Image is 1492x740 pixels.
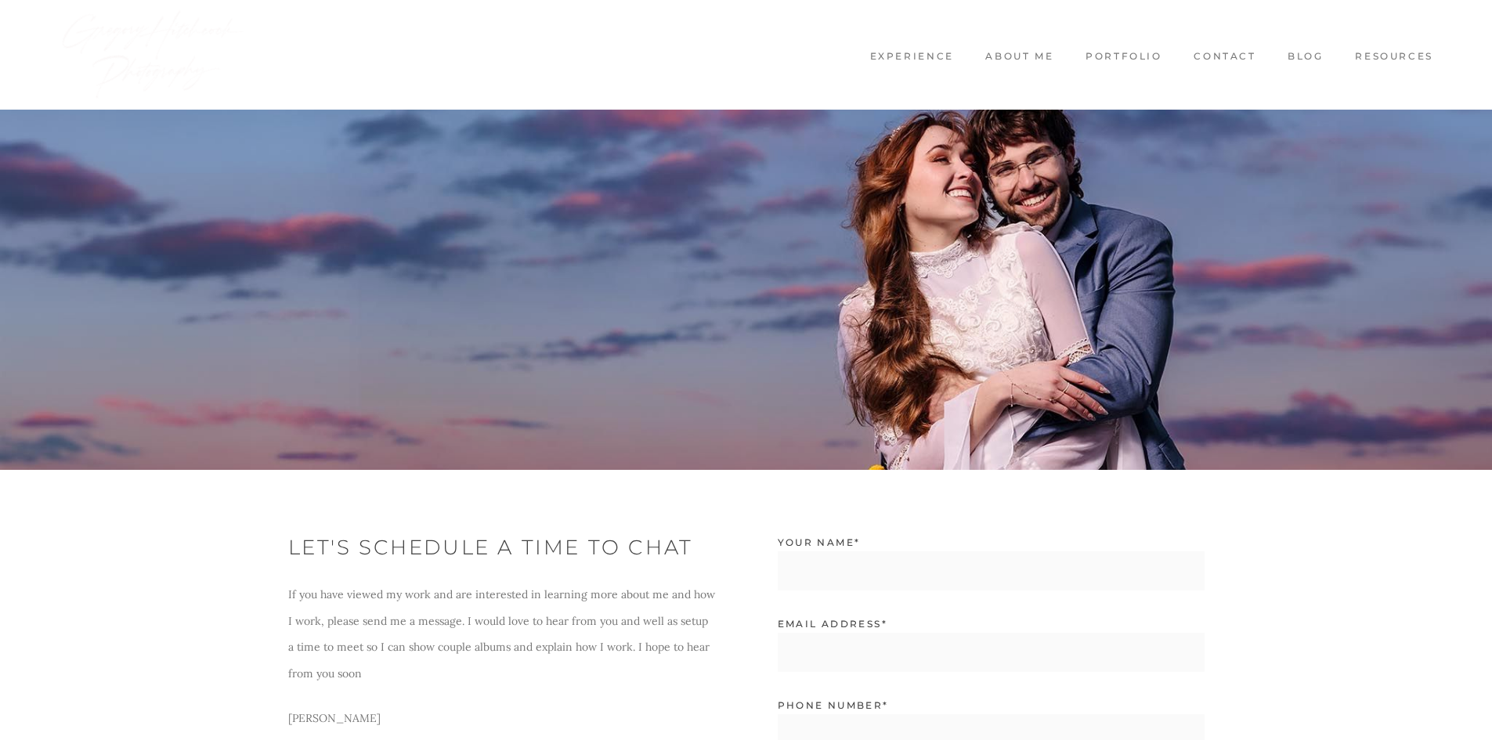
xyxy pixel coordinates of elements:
p: If you have viewed my work and are interested in learning more about me and how I work, please se... [288,582,715,687]
a: About me [974,50,1066,63]
p: [PERSON_NAME] [288,706,715,732]
a: Portfolio [1074,50,1174,63]
a: Blog [1276,50,1335,63]
a: Resources [1343,50,1445,63]
h2: Let's schedule a time to chat [288,532,715,563]
label: phone number [778,698,889,713]
label: Email address [778,617,888,631]
a: Contact [1182,50,1268,63]
a: Experience [858,50,966,63]
img: Wedding Photographer Boston - Gregory Hitchcock Photography [59,8,247,102]
label: Your name [778,536,861,550]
